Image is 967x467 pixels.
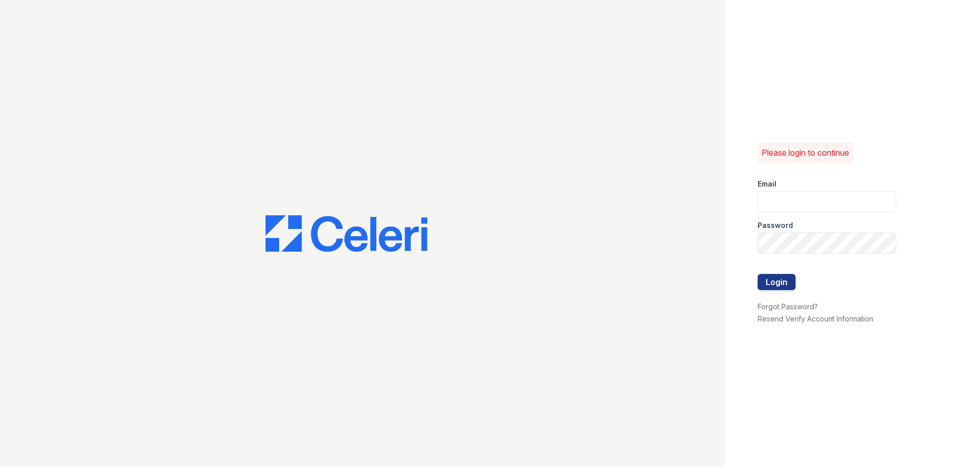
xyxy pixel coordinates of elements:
label: Email [758,179,776,189]
label: Password [758,220,793,230]
button: Login [758,274,796,290]
a: Resend Verify Account Information [758,314,873,323]
img: CE_Logo_Blue-a8612792a0a2168367f1c8372b55b34899dd931a85d93a1a3d3e32e68fde9ad4.png [266,215,427,252]
p: Please login to continue [762,147,849,159]
a: Forgot Password? [758,302,818,311]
